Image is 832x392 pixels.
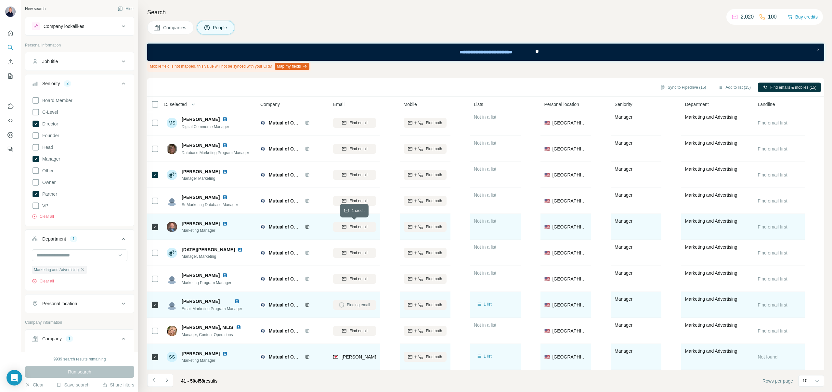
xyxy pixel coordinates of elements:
[32,278,54,284] button: Clear all
[474,244,496,250] span: Not in a list
[199,378,204,384] span: 58
[802,377,808,384] p: 10
[762,378,793,384] span: Rows per page
[426,354,442,360] span: Find both
[404,274,447,284] button: Find both
[349,328,367,334] span: Find email
[685,244,737,250] span: Marketing and Advertising
[656,83,711,92] button: Sync to Pipedrive (15)
[25,19,134,34] button: Company lookalikes
[741,13,754,21] p: 2,020
[426,172,442,178] span: Find both
[269,276,350,281] span: Mutual of Omaha Insurance Company
[544,328,550,334] span: 🇺🇸
[5,100,16,112] button: Use Surfe on LinkedIn
[40,156,60,162] span: Manager
[182,116,220,123] span: [PERSON_NAME]
[685,218,737,224] span: Marketing and Advertising
[552,354,587,360] span: [GEOGRAPHIC_DATA]
[544,101,579,108] span: Personal location
[685,296,737,302] span: Marketing and Advertising
[349,250,367,256] span: Find email
[333,326,376,336] button: Find email
[163,24,187,31] span: Companies
[167,326,177,336] img: Avatar
[260,146,266,151] img: Logo of Mutual of Omaha Insurance Company
[552,172,587,178] span: [GEOGRAPHIC_DATA]
[552,198,587,204] span: [GEOGRAPHIC_DATA]
[222,351,227,356] img: LinkedIn logo
[167,170,177,180] img: Avatar
[474,114,496,120] span: Not in a list
[25,231,134,249] button: Department1
[758,146,787,151] span: Find email first
[474,218,496,224] span: Not in a list
[404,326,447,336] button: Find both
[768,13,777,21] p: 100
[5,56,16,68] button: Enrich CSV
[552,328,587,334] span: [GEOGRAPHIC_DATA]
[552,146,587,152] span: [GEOGRAPHIC_DATA]
[182,228,230,233] span: Marketing Manager
[544,302,550,308] span: 🇺🇸
[333,274,376,284] button: Find email
[269,302,350,307] span: Mutual of Omaha Insurance Company
[685,140,737,146] span: Marketing and Advertising
[147,61,311,72] div: Mobile field is not mapped, this value will not be synced with your CRM
[758,250,787,255] span: Find email first
[260,276,266,281] img: Logo of Mutual of Omaha Insurance Company
[404,170,447,180] button: Find both
[758,172,787,177] span: Find email first
[40,191,57,197] span: Partner
[5,42,16,53] button: Search
[260,302,266,307] img: Logo of Mutual of Omaha Insurance Company
[685,101,709,108] span: Department
[66,336,73,342] div: 1
[5,115,16,126] button: Use Surfe API
[42,236,66,242] div: Department
[484,353,492,359] span: 1 list
[182,333,233,337] span: Manager, Content Operations
[182,142,220,149] span: [PERSON_NAME]
[404,144,447,154] button: Find both
[426,328,442,334] span: Find both
[195,378,199,384] span: of
[615,192,632,198] span: Manager
[426,224,442,230] span: Find both
[181,378,195,384] span: 41 - 50
[40,144,53,150] span: Head
[474,322,496,328] span: Not in a list
[770,85,816,90] span: Find emails & mobiles (15)
[484,301,492,307] span: 1 list
[685,114,737,120] span: Marketing and Advertising
[404,248,447,258] button: Find both
[333,354,338,360] img: provider findymail logo
[615,140,632,146] span: Manager
[222,195,227,200] img: LinkedIn logo
[333,248,376,258] button: Find email
[234,299,240,304] img: LinkedIn logo
[404,352,447,362] button: Find both
[758,198,787,203] span: Find email first
[615,101,632,108] span: Seniority
[40,203,48,209] span: VP
[25,296,134,311] button: Personal location
[222,117,227,122] img: LinkedIn logo
[269,354,350,359] span: Mutual of Omaha Insurance Company
[404,196,447,206] button: Find both
[25,331,134,349] button: Company1
[758,120,787,125] span: Find email first
[163,101,187,108] span: 15 selected
[260,354,266,359] img: Logo of Mutual of Omaha Insurance Company
[758,224,787,229] span: Find email first
[758,328,787,333] span: Find email first
[758,302,787,307] span: Find email first
[333,196,376,206] button: Find email
[64,81,71,86] div: 3
[275,63,309,70] button: Map my fields
[40,179,56,186] span: Owner
[25,382,44,388] button: Clear
[54,356,106,362] div: 9939 search results remaining
[349,224,367,230] span: Find email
